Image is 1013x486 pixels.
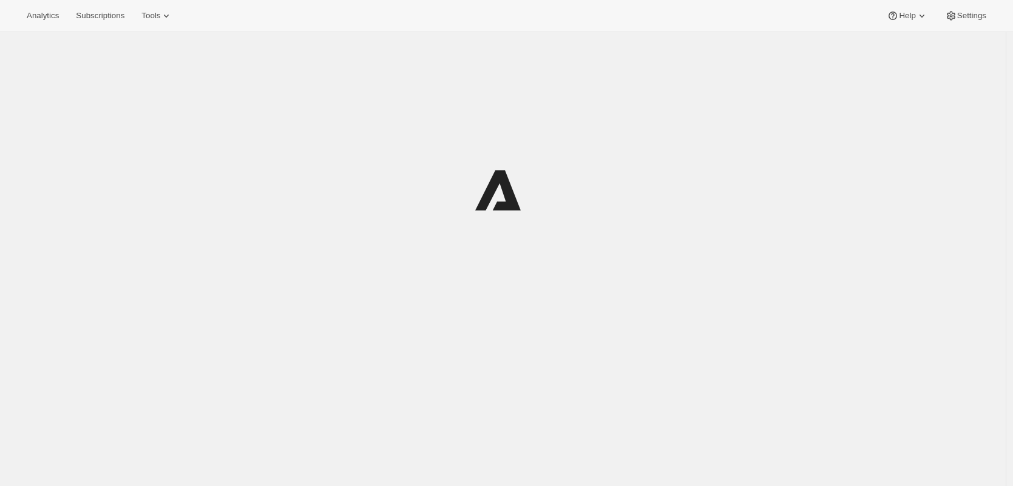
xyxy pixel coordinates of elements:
[27,11,59,21] span: Analytics
[938,7,994,24] button: Settings
[957,11,986,21] span: Settings
[141,11,160,21] span: Tools
[134,7,180,24] button: Tools
[76,11,124,21] span: Subscriptions
[879,7,935,24] button: Help
[899,11,915,21] span: Help
[19,7,66,24] button: Analytics
[69,7,132,24] button: Subscriptions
